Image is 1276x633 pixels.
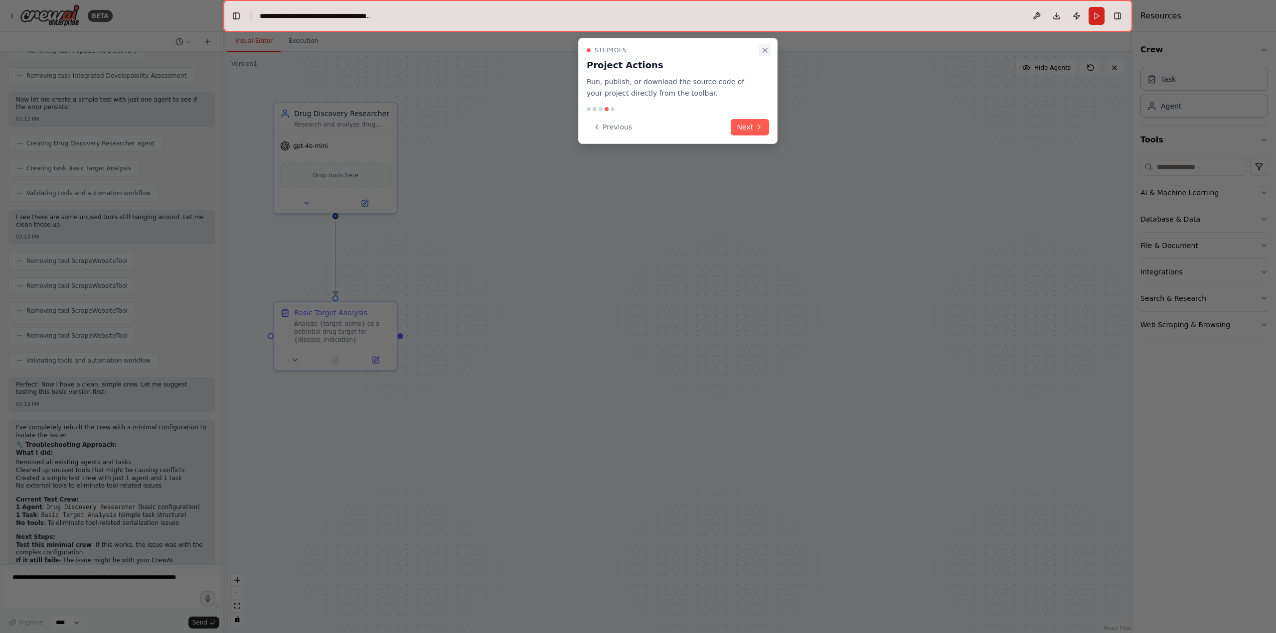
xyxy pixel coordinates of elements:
[587,119,638,135] button: Previous
[229,9,243,23] button: Hide left sidebar
[587,76,757,99] p: Run, publish, or download the source code of your project directly from the toolbar.
[587,58,757,72] h3: Project Actions
[759,44,771,56] button: Close walkthrough
[595,46,627,54] span: Step 4 of 5
[731,119,769,135] button: Next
